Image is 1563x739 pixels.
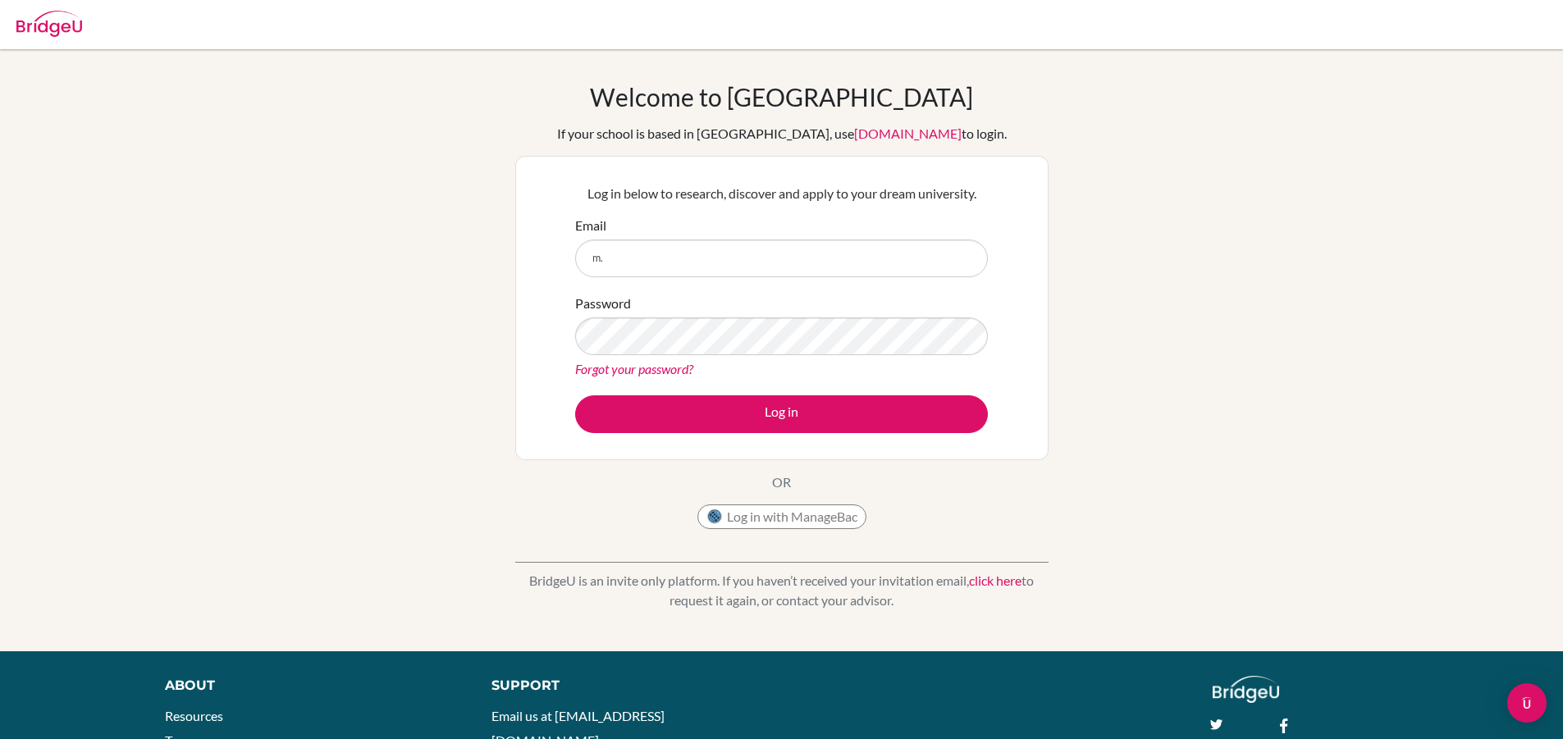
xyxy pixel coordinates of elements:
img: Bridge-U [16,11,82,37]
p: OR [772,472,791,492]
a: [DOMAIN_NAME] [854,125,962,141]
p: Log in below to research, discover and apply to your dream university. [575,184,988,203]
div: Support [491,676,762,696]
a: Resources [165,708,223,723]
button: Log in [575,395,988,433]
label: Password [575,294,631,313]
img: logo_white@2x-f4f0deed5e89b7ecb1c2cc34c3e3d731f90f0f143d5ea2071677605dd97b5244.png [1213,676,1279,703]
p: BridgeU is an invite only platform. If you haven’t received your invitation email, to request it ... [515,571,1049,610]
h1: Welcome to [GEOGRAPHIC_DATA] [590,82,973,112]
label: Email [575,216,606,235]
div: Open Intercom Messenger [1507,683,1547,723]
div: About [165,676,455,696]
a: Forgot your password? [575,361,693,376]
div: If your school is based in [GEOGRAPHIC_DATA], use to login. [557,124,1007,144]
button: Log in with ManageBac [697,504,866,529]
a: click here [969,572,1021,588]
